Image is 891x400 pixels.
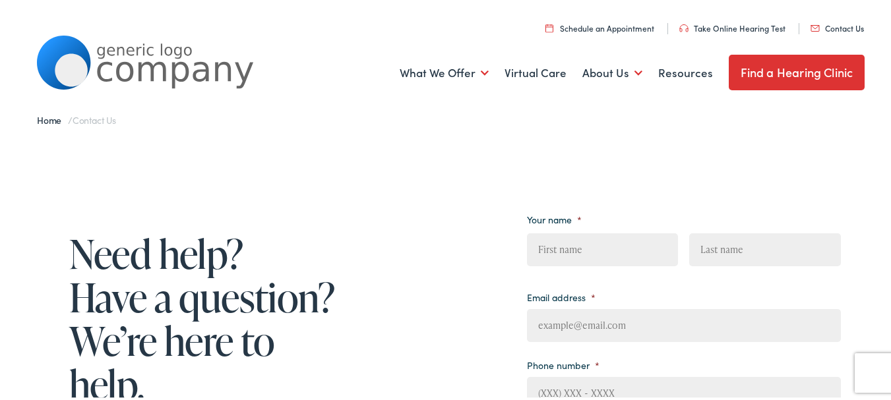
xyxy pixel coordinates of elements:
a: Virtual Care [505,47,567,96]
a: Find a Hearing Clinic [729,53,865,88]
a: Resources [658,47,713,96]
a: Take Online Hearing Test [679,20,785,32]
a: Contact Us [811,20,864,32]
a: Schedule an Appointment [545,20,654,32]
img: utility icon [679,22,689,30]
a: About Us [582,47,642,96]
a: Home [37,111,68,125]
span: / [37,111,116,125]
label: Your name [527,212,582,223]
a: What We Offer [400,47,489,96]
input: Last name [689,231,840,264]
input: example@email.com [527,307,841,340]
input: First name [527,231,678,264]
label: Phone number [527,357,599,369]
img: utility icon [545,22,553,30]
img: utility icon [811,23,820,30]
span: Contact Us [73,111,116,125]
label: Email address [527,289,596,301]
